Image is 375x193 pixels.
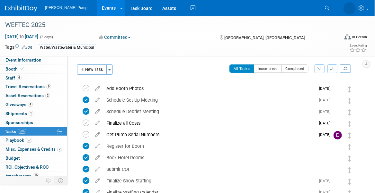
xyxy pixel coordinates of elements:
span: [DATE] [319,86,334,91]
span: Attachments [5,173,39,179]
a: Playbook57 [0,136,67,145]
span: Playbook [5,138,32,143]
i: Move task [348,179,351,185]
span: 9 [46,84,51,89]
span: [DATE] [319,98,334,102]
span: 1 [29,111,33,116]
img: Amanda Smith [334,120,342,128]
a: Event Information [0,56,67,64]
a: Edit [22,45,32,50]
span: Tasks [5,129,26,134]
a: Misc. Expenses & Credits2 [0,145,67,154]
a: Booth [0,65,67,73]
a: edit [92,120,103,126]
a: edit [92,132,103,138]
span: Sponsorships [5,120,33,125]
div: Schedule Debrief Meeting [103,106,315,117]
a: Staff6 [0,74,67,82]
button: All Tasks [229,64,254,73]
div: Add Booth Photos [103,83,315,94]
i: Move task [348,132,351,138]
a: edit [92,86,103,91]
div: Water/Wastewater & Municipal [38,44,96,51]
span: [DATE] [319,121,334,125]
a: Sponsorships [0,118,67,127]
i: Move task [348,155,351,162]
td: Personalize Event Tab Strip [43,176,54,185]
img: Amanda Smith [334,177,342,186]
span: [PERSON_NAME] Pump [45,5,87,10]
i: Move task [348,121,351,127]
span: Misc. Expenses & Credits [5,147,62,152]
button: Incomplete [254,64,282,73]
div: Schedule Set-Up Meeting [103,95,315,105]
a: ROI, Objectives & ROO [0,163,67,172]
span: [DATE] [DATE] [5,34,39,39]
i: Move task [348,109,351,115]
span: Staff [5,75,22,80]
a: Refresh [340,64,351,73]
div: Book Hotel Rooms [103,152,321,163]
span: 4 [28,102,33,107]
i: Move task [348,98,351,104]
span: [DATE] [319,109,334,114]
img: Amanda Smith [334,108,342,116]
a: Tasks59% [0,127,67,136]
img: Amanda Smith [334,85,342,93]
i: Move task [348,86,351,92]
div: Finalize Show Staffing [103,175,315,186]
div: Finalize all Costs [103,118,315,129]
i: Move task [348,144,351,150]
span: 57 [26,138,32,143]
a: Shipments1 [0,109,67,118]
span: Giveaways [5,102,33,107]
a: Travel Reservations9 [0,82,67,91]
span: Shipments [5,111,33,116]
span: [DATE] [319,179,334,183]
img: ExhibitDay [5,5,37,12]
button: Completed [281,64,309,73]
span: Budget [5,155,20,161]
button: New Task [77,64,107,75]
span: Booth [5,66,25,71]
span: [GEOGRAPHIC_DATA], [GEOGRAPHIC_DATA] [224,35,305,40]
a: edit [92,166,103,172]
a: edit [92,97,103,103]
img: Amanda Smith [334,143,342,151]
a: edit [92,109,103,114]
div: Event Format [311,33,367,43]
img: Amanda Smith [344,2,356,14]
a: edit [92,155,103,161]
span: 2 [57,147,62,152]
td: Tags [5,44,32,51]
i: Booth reservation complete [21,67,24,71]
a: edit [92,143,103,149]
td: Toggle Event Tabs [54,176,67,185]
a: Asset Reservations3 [0,91,67,100]
a: Attachments19 [0,172,67,180]
a: Giveaways4 [0,100,67,109]
img: Format-Inperson.png [344,34,351,39]
button: Committed [97,34,133,40]
i: Move task [348,167,351,173]
span: to [19,34,25,39]
div: In-Person [352,35,367,39]
span: ROI, Objectives & ROO [5,164,49,170]
span: Travel Reservations [5,84,51,89]
span: Event Information [5,57,41,63]
img: Amanda Smith [334,96,342,105]
div: Get Pump Serial Numbers [103,129,315,140]
span: (3 days) [40,35,53,39]
span: 19 [33,173,39,178]
img: Amanda Smith [334,166,342,174]
div: Register for Booth [103,141,321,152]
span: 59% [18,129,26,134]
div: Event Rating [349,44,367,47]
a: Budget [0,154,67,163]
span: 3 [45,93,50,98]
span: 6 [17,75,22,80]
span: [DATE] [319,132,334,137]
span: Asset Reservations [5,93,50,98]
div: WEFTEC 2025 [3,19,332,31]
img: David Perry [334,131,342,139]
